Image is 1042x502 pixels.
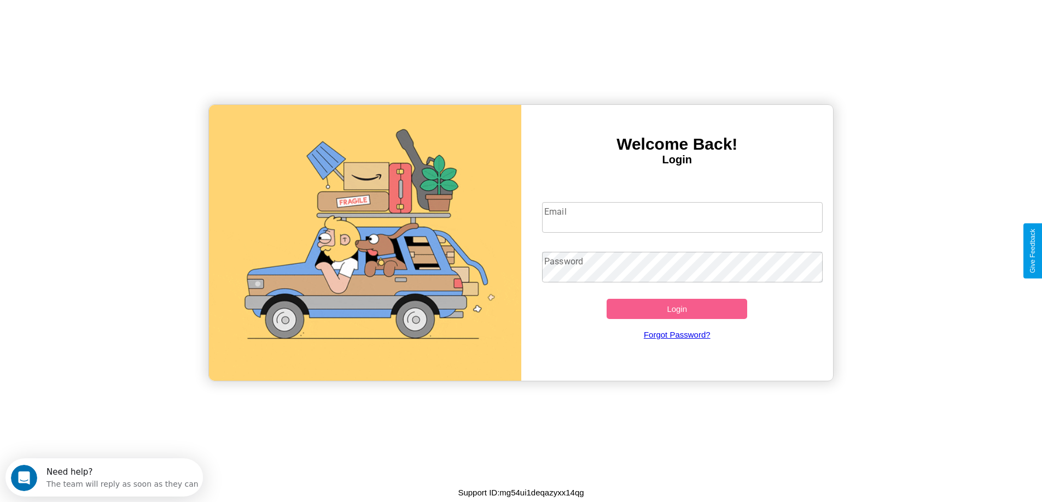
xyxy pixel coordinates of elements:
div: Give Feedback [1029,229,1037,273]
div: The team will reply as soon as they can [41,18,193,29]
h3: Welcome Back! [521,135,834,153]
iframe: Intercom live chat [11,465,37,491]
iframe: Intercom live chat discovery launcher [5,458,203,497]
h4: Login [521,153,834,166]
div: Need help? [41,9,193,18]
img: gif [209,105,521,381]
div: Open Intercom Messenger [4,4,203,34]
p: Support ID: mg54ui1deqazyxx14qg [458,485,584,500]
a: Forgot Password? [537,319,817,350]
button: Login [607,299,747,319]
